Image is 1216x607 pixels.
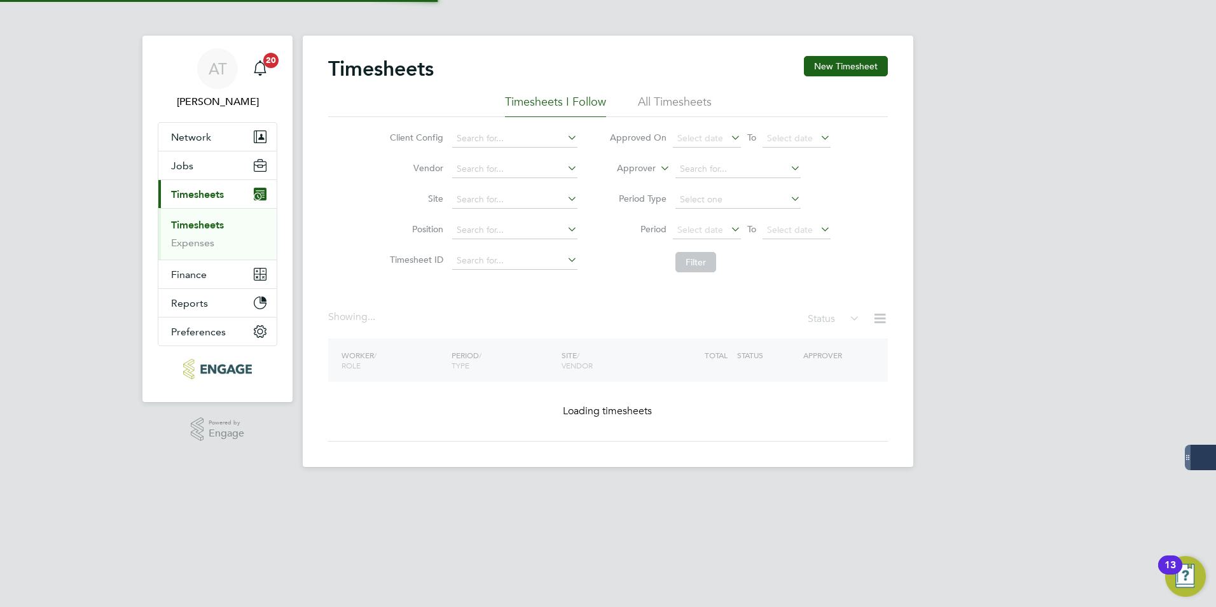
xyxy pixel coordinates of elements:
li: All Timesheets [638,94,712,117]
h2: Timesheets [328,56,434,81]
span: Reports [171,297,208,309]
input: Search for... [452,252,577,270]
span: Network [171,131,211,143]
button: Jobs [158,151,277,179]
label: Period [609,223,667,235]
nav: Main navigation [142,36,293,402]
input: Search for... [452,191,577,209]
input: Select one [675,191,801,209]
span: AT [209,60,227,77]
label: Position [386,223,443,235]
span: Amelia Taylor [158,94,277,109]
a: Expenses [171,237,214,249]
label: Approver [598,162,656,175]
a: 20 [247,48,273,89]
label: Vendor [386,162,443,174]
span: Engage [209,428,244,439]
span: Select date [677,224,723,235]
button: Finance [158,260,277,288]
span: Timesheets [171,188,224,200]
img: konnectrecruit-logo-retina.png [183,359,251,379]
span: Select date [677,132,723,144]
span: Jobs [171,160,193,172]
input: Search for... [675,160,801,178]
label: Timesheet ID [386,254,443,265]
label: Client Config [386,132,443,143]
span: Preferences [171,326,226,338]
div: 13 [1164,565,1176,582]
span: Select date [767,132,813,144]
button: Timesheets [158,180,277,208]
div: Showing [328,310,378,324]
a: Powered byEngage [191,417,245,442]
input: Search for... [452,221,577,239]
a: Timesheets [171,219,224,231]
a: Go to home page [158,359,277,379]
input: Search for... [452,130,577,148]
span: To [743,129,760,146]
button: Open Resource Center, 13 new notifications [1165,556,1206,597]
input: Search for... [452,160,577,178]
label: Period Type [609,193,667,204]
label: Approved On [609,132,667,143]
span: Powered by [209,417,244,428]
span: 20 [263,53,279,68]
button: Reports [158,289,277,317]
button: Filter [675,252,716,272]
span: To [743,221,760,237]
button: Preferences [158,317,277,345]
span: Finance [171,269,207,281]
div: Timesheets [158,208,277,260]
div: Status [808,310,862,328]
span: ... [368,310,375,323]
button: New Timesheet [804,56,888,76]
button: Network [158,123,277,151]
a: AT[PERSON_NAME] [158,48,277,109]
li: Timesheets I Follow [505,94,606,117]
span: Select date [767,224,813,235]
label: Site [386,193,443,204]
